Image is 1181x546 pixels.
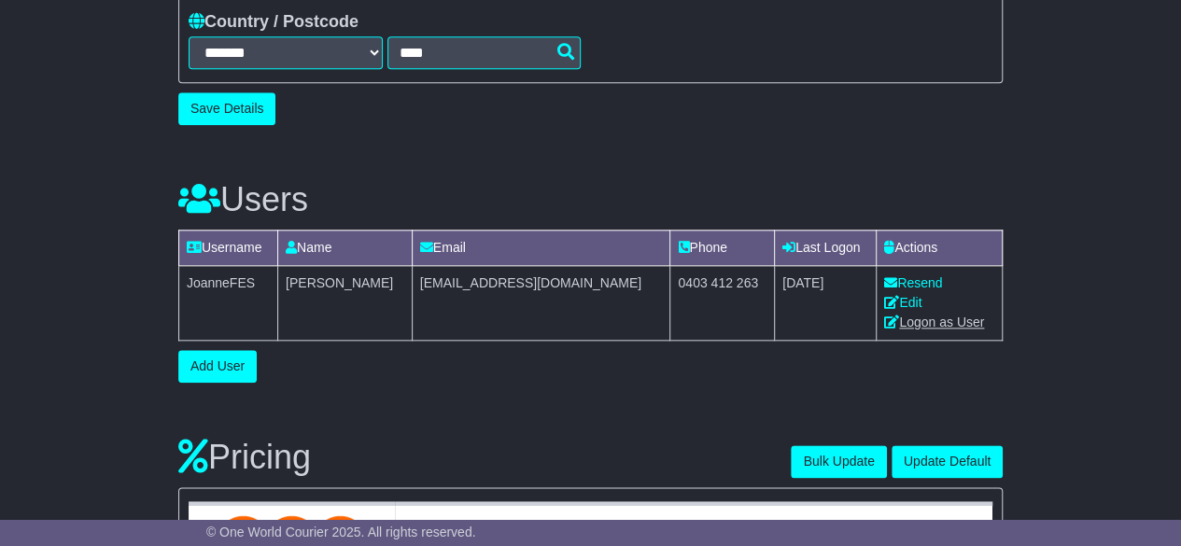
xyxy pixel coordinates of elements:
label: Country / Postcode [189,12,359,33]
td: JoanneFES [178,265,277,340]
a: Edit [884,295,921,310]
td: 0403 412 263 [670,265,775,340]
button: Bulk Update [791,445,886,478]
a: Resend [884,275,942,290]
td: Name [278,230,413,265]
span: © One World Courier 2025. All rights reserved. [206,525,476,539]
a: Logon as User [884,315,984,329]
button: Update Default [892,445,1003,478]
button: Add User [178,350,257,383]
td: [EMAIL_ADDRESS][DOMAIN_NAME] [412,265,670,340]
button: Save Details [178,92,276,125]
td: [PERSON_NAME] [278,265,413,340]
td: Email [412,230,670,265]
td: Last Logon [775,230,877,265]
td: [DATE] [775,265,877,340]
td: Username [178,230,277,265]
h3: Users [178,181,1003,218]
h3: Pricing [178,439,792,476]
td: Phone [670,230,775,265]
td: Actions [877,230,1003,265]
